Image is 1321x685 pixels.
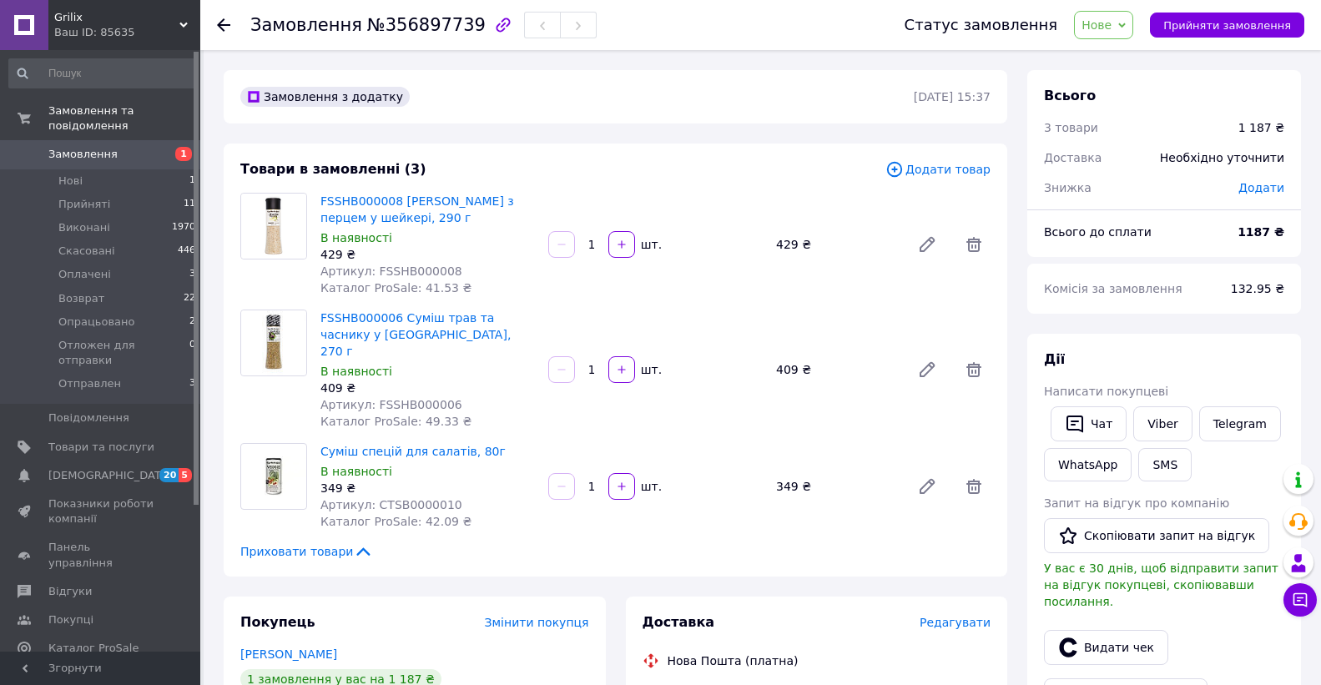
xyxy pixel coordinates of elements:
span: Панель управління [48,540,154,570]
span: Каталог ProSale: 41.53 ₴ [320,281,471,295]
span: Написати покупцеві [1044,385,1168,398]
input: Пошук [8,58,197,88]
span: 22 [184,291,195,306]
span: Артикул: FSSHB000008 [320,264,462,278]
a: Редагувати [910,228,944,261]
div: Нова Пошта (платна) [663,652,803,669]
span: Знижка [1044,181,1092,194]
span: Видалити [957,353,991,386]
span: Виконані [58,220,110,235]
button: SMS [1138,448,1192,481]
a: FSSHB000006 Суміш трав та часнику у [GEOGRAPHIC_DATA], 270 г [320,311,511,358]
span: 3 [189,267,195,282]
span: У вас є 30 днів, щоб відправити запит на відгук покупцеві, скопіювавши посилання. [1044,562,1278,608]
a: FSSHB000008 [PERSON_NAME] з перцем у шейкері, 290 г [320,194,514,224]
span: Каталог ProSale: 42.09 ₴ [320,515,471,528]
span: Покупець [240,614,315,630]
a: [PERSON_NAME] [240,647,337,661]
span: Товари та послуги [48,440,154,455]
span: Прийняті [58,197,110,212]
img: FSSHB000008 Суміш лимону з перцем у шейкері, 290 г [241,194,306,259]
div: 429 ₴ [320,246,535,263]
span: В наявності [320,231,392,244]
div: 349 ₴ [769,475,904,498]
span: Артикул: CTSB0000010 [320,498,462,511]
span: Отправлен [58,376,121,391]
span: Скасовані [58,244,115,259]
span: 3 товари [1044,121,1098,134]
div: 349 ₴ [320,480,535,496]
span: Додати [1238,181,1284,194]
span: Комісія за замовлення [1044,282,1182,295]
a: Viber [1133,406,1192,441]
span: В наявності [320,365,392,378]
span: Показники роботи компанії [48,496,154,526]
span: 2 [189,315,195,330]
span: 3 [189,376,195,391]
span: Відгуки [48,584,92,599]
span: Каталог ProSale [48,641,139,656]
span: Додати товар [885,160,991,179]
span: Опрацьовано [58,315,135,330]
div: шт. [637,236,663,253]
a: Редагувати [910,470,944,503]
span: Запит на відгук про компанію [1044,496,1229,510]
span: Покупці [48,612,93,627]
span: 20 [159,468,179,482]
span: Доставка [643,614,715,630]
div: 409 ₴ [769,358,904,381]
span: Grilix [54,10,179,25]
div: Повернутися назад [217,17,230,33]
span: Каталог ProSale: 49.33 ₴ [320,415,471,428]
span: Товари в замовленні (3) [240,161,426,177]
span: Замовлення та повідомлення [48,103,200,133]
div: Замовлення з додатку [240,87,410,107]
span: Замовлення [48,147,118,162]
button: Скопіювати запит на відгук [1044,518,1269,553]
span: Прийняти замовлення [1163,19,1291,32]
span: Оплачені [58,267,111,282]
span: Нове [1082,18,1112,32]
img: Суміш спецій для салатів, 80г [241,456,306,496]
button: Видати чек [1044,630,1168,665]
span: 132.95 ₴ [1231,282,1284,295]
button: Прийняти замовлення [1150,13,1304,38]
span: Доставка [1044,151,1102,164]
div: шт. [637,478,663,495]
span: В наявності [320,465,392,478]
span: 1 [189,174,195,189]
span: Повідомлення [48,410,129,426]
span: Дії [1044,351,1065,367]
span: Змінити покупця [485,616,589,629]
a: Суміш спецій для салатів, 80г [320,445,506,458]
span: Видалити [957,470,991,503]
div: 1 187 ₴ [1238,119,1284,136]
a: Telegram [1199,406,1281,441]
b: 1187 ₴ [1238,225,1284,239]
a: WhatsApp [1044,448,1132,481]
span: 5 [179,468,192,482]
span: Видалити [957,228,991,261]
span: Отложен для отправки [58,338,189,368]
span: 1970 [172,220,195,235]
span: 11 [184,197,195,212]
span: Замовлення [250,15,362,35]
span: Приховати товари [240,543,373,560]
button: Чат [1051,406,1127,441]
span: 446 [178,244,195,259]
span: Всього [1044,88,1096,103]
span: Нові [58,174,83,189]
span: 1 [175,147,192,161]
span: №356897739 [367,15,486,35]
span: Редагувати [920,616,991,629]
time: [DATE] 15:37 [914,90,991,103]
div: 409 ₴ [320,380,535,396]
span: 0 [189,338,195,368]
span: Артикул: FSSHB000006 [320,398,462,411]
span: Всього до сплати [1044,225,1152,239]
span: Возврат [58,291,104,306]
div: Ваш ID: 85635 [54,25,200,40]
a: Редагувати [910,353,944,386]
div: Статус замовлення [905,17,1058,33]
div: шт. [637,361,663,378]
